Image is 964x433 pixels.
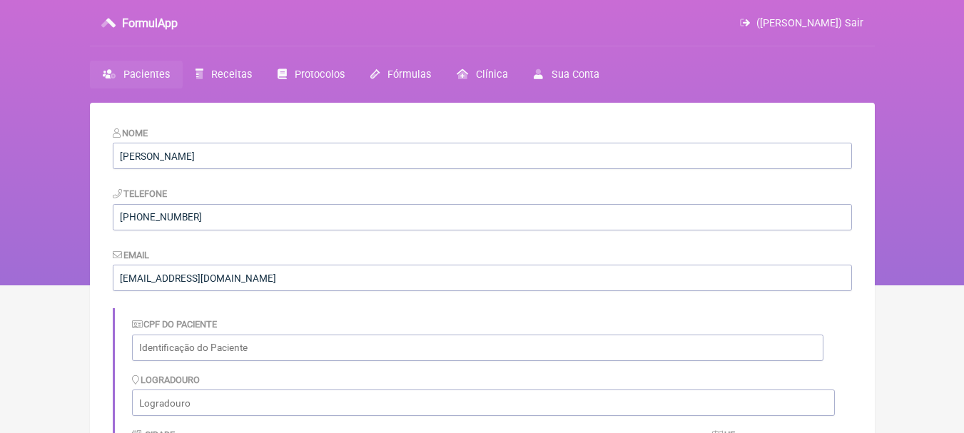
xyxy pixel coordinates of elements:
h3: FormulApp [122,16,178,30]
a: Clínica [444,61,521,88]
a: Protocolos [265,61,357,88]
span: Fórmulas [387,68,431,81]
span: Protocolos [295,68,345,81]
input: 21 9124 2137 [113,204,852,230]
a: Fórmulas [357,61,444,88]
label: Email [113,250,150,260]
input: Nome do Paciente [113,143,852,169]
label: Logradouro [132,375,201,385]
label: Nome [113,128,148,138]
a: ([PERSON_NAME]) Sair [740,17,863,29]
a: Receitas [183,61,265,88]
input: Identificação do Paciente [132,335,823,361]
span: ([PERSON_NAME]) Sair [756,17,863,29]
input: Logradouro [132,389,835,416]
a: Sua Conta [521,61,612,88]
a: Pacientes [90,61,183,88]
span: Sua Conta [552,68,599,81]
span: Clínica [476,68,508,81]
span: Receitas [211,68,252,81]
label: Telefone [113,188,168,199]
input: paciente@email.com [113,265,852,291]
label: CPF do Paciente [132,319,218,330]
span: Pacientes [123,68,170,81]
